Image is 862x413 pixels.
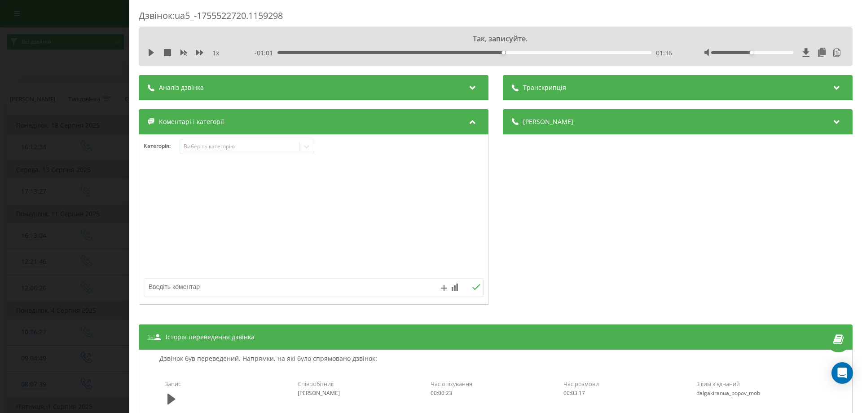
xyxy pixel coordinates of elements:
[656,49,672,58] span: 01:36
[215,34,776,44] div: Так, записуйте.
[523,83,566,92] span: Транскрипція
[255,49,277,58] span: - 01:01
[166,333,255,342] span: Історія переведення дзвінка
[157,354,379,363] p: Дзвінок був переведений. Напрямки, на які було спрямовано дзвінок:
[831,362,853,384] div: Open Intercom Messenger
[184,143,296,150] div: Виберіть категорію
[159,117,224,126] span: Коментарі і категорії
[696,380,740,388] span: З ким з'єднаний
[696,390,827,396] div: dalgakiranua_popov_mob
[501,51,505,54] div: Accessibility label
[165,380,181,388] span: Запис
[523,117,573,126] span: [PERSON_NAME]
[298,390,428,396] div: [PERSON_NAME]
[750,51,753,54] div: Accessibility label
[563,390,694,396] div: 00:03:17
[563,380,599,388] span: Час розмови
[431,390,561,396] div: 00:00:23
[298,380,334,388] span: Співробітник
[139,9,853,27] div: Дзвінок : ua5_-1755522720.1159298
[144,143,180,149] h4: Категорія :
[212,49,219,58] span: 1 x
[159,83,204,92] span: Аналіз дзвінка
[431,380,472,388] span: Час очікування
